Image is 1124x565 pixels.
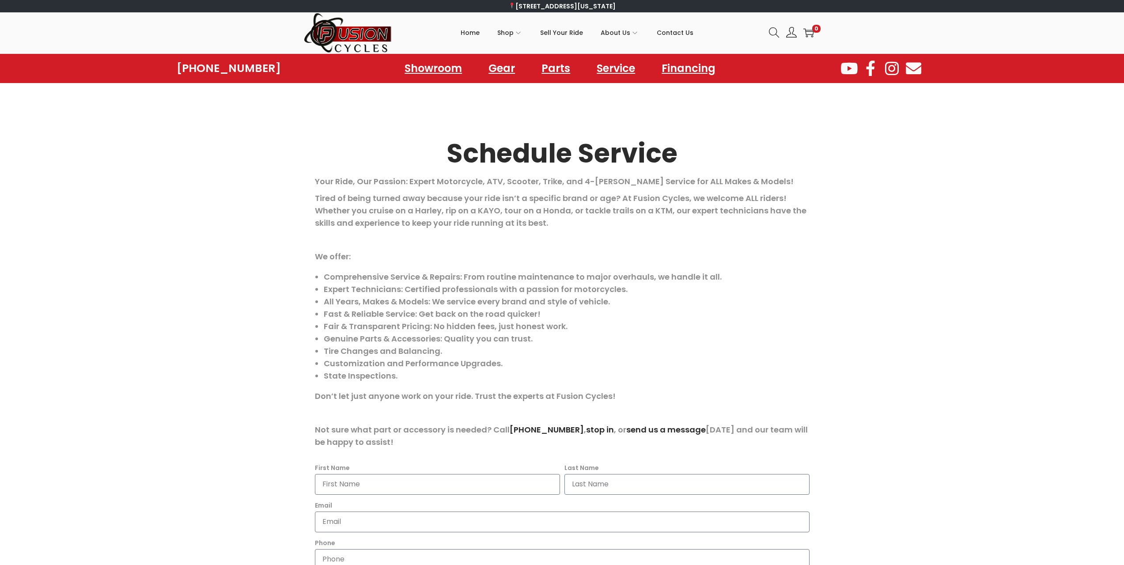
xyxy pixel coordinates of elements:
[480,58,524,79] a: Gear
[315,474,560,495] input: First Name
[601,13,639,53] a: About Us
[315,192,810,229] p: Tired of being turned away because your ride isn’t a specific brand or age? At Fusion Cycles, we ...
[315,250,810,263] p: We offer:
[461,13,480,53] a: Home
[315,424,810,448] p: Not sure what part or accessory is needed? Call , , or [DATE] and our team will be happy to assist!
[586,424,614,435] a: stop in
[396,58,724,79] nav: Menu
[392,13,762,53] nav: Primary navigation
[315,175,810,188] p: Your Ride, Our Passion: Expert Motorcycle, ATV, Scooter, Trike, and 4-[PERSON_NAME] Service for A...
[324,283,810,296] li: Expert Technicians: Certified professionals with a passion for motorcycles.
[315,390,810,402] p: Don’t let just anyone work on your ride. Trust the experts at Fusion Cycles!
[510,424,584,435] a: [PHONE_NUMBER]
[588,58,644,79] a: Service
[315,462,350,474] label: First Name
[396,58,471,79] a: Showroom
[540,13,583,53] a: Sell Your Ride
[497,22,514,44] span: Shop
[177,62,281,75] a: [PHONE_NUMBER]
[324,333,810,345] li: Genuine Parts & Accessories: Quality you can trust.
[324,296,810,308] li: All Years, Makes & Models: We service every brand and style of vehicle.
[653,58,724,79] a: Financing
[304,12,392,53] img: Woostify retina logo
[626,424,706,435] a: send us a message
[324,357,810,370] li: Customization and Performance Upgrades.
[315,499,332,512] label: Email
[324,271,810,283] li: Comprehensive Service & Repairs: From routine maintenance to major overhauls, we handle it all.
[324,370,810,382] li: State Inspections.
[324,345,810,357] li: Tire Changes and Balancing.
[315,537,335,549] label: Phone
[564,474,810,495] input: Last Name
[315,140,810,167] h2: Schedule Service
[497,13,522,53] a: Shop
[803,27,814,38] a: 0
[508,2,616,11] a: [STREET_ADDRESS][US_STATE]
[509,3,515,9] img: 📍
[315,512,810,532] input: Email
[461,22,480,44] span: Home
[533,58,579,79] a: Parts
[657,13,693,53] a: Contact Us
[324,320,810,333] li: Fair & Transparent Pricing: No hidden fees, just honest work.
[564,462,599,474] label: Last Name
[324,308,810,320] li: Fast & Reliable Service: Get back on the road quicker!
[657,22,693,44] span: Contact Us
[601,22,630,44] span: About Us
[540,22,583,44] span: Sell Your Ride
